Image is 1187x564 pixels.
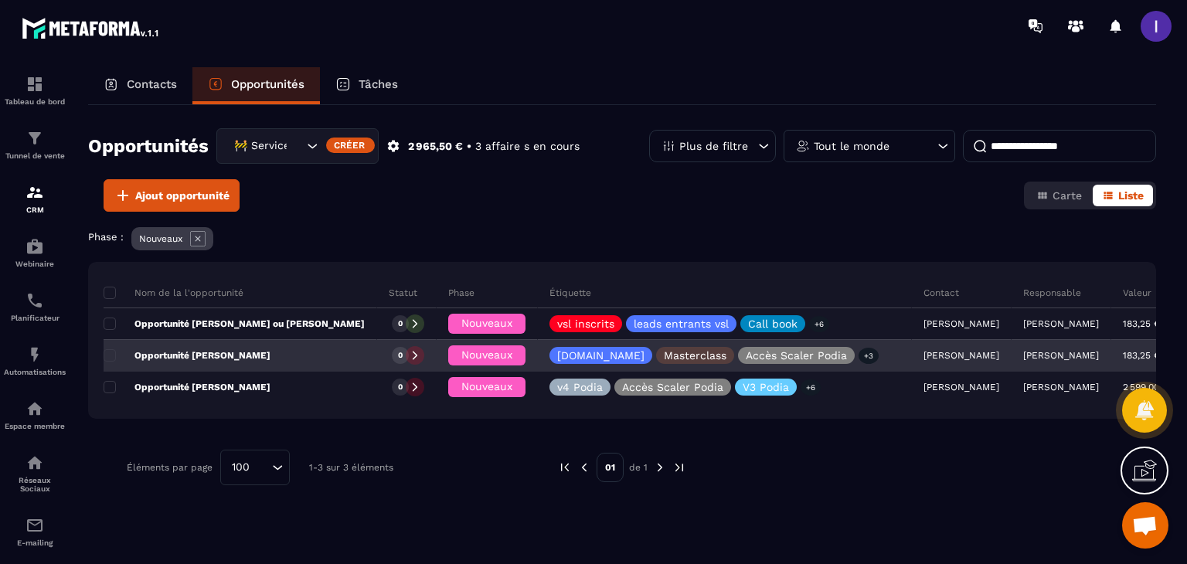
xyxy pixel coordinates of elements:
img: next [653,460,667,474]
span: Nouveaux [461,317,512,329]
p: Phase [448,287,474,299]
a: Contacts [88,67,192,104]
p: • [467,139,471,154]
img: social-network [26,454,44,472]
img: automations [26,237,44,256]
input: Search for option [255,459,268,476]
a: formationformationCRM [4,172,66,226]
img: logo [22,14,161,42]
p: 3 affaire s en cours [475,139,580,154]
button: Liste [1093,185,1153,206]
p: 0 [398,318,403,329]
p: [PERSON_NAME] [1023,318,1099,329]
span: Nouveaux [461,348,512,361]
p: v4 Podia [557,382,603,392]
div: Créer [326,138,375,153]
p: de 1 [629,461,648,474]
img: formation [26,75,44,93]
p: leads entrants vsl [634,318,729,329]
p: 1-3 sur 3 éléments [309,462,393,473]
button: Ajout opportunité [104,179,240,212]
span: Ajout opportunité [135,188,230,203]
a: emailemailE-mailing [4,505,66,559]
div: Search for option [220,450,290,485]
img: formation [26,129,44,148]
button: Carte [1027,185,1091,206]
p: Espace membre [4,422,66,430]
a: social-networksocial-networkRéseaux Sociaux [4,442,66,505]
img: automations [26,345,44,364]
p: 01 [597,453,624,482]
img: next [672,460,686,474]
p: Tout le monde [814,141,889,151]
p: Nouveaux [139,233,182,244]
p: Planificateur [4,314,66,322]
div: Search for option [216,128,379,164]
p: Étiquette [549,287,591,299]
p: [DOMAIN_NAME] [557,350,645,361]
img: formation [26,183,44,202]
a: automationsautomationsAutomatisations [4,334,66,388]
input: Search for option [287,138,303,155]
p: +6 [809,316,829,332]
p: E-mailing [4,539,66,547]
p: Tableau de bord [4,97,66,106]
p: Contact [923,287,959,299]
p: Responsable [1023,287,1081,299]
p: Accès Scaler Podia [746,350,847,361]
p: 183,25 € [1123,350,1160,361]
p: Opportunité [PERSON_NAME] ou [PERSON_NAME] [104,318,365,330]
p: Accès Scaler Podia [622,382,723,392]
p: Call book [748,318,798,329]
p: Réseaux Sociaux [4,476,66,493]
img: prev [577,460,591,474]
p: CRM [4,206,66,214]
a: Tâches [320,67,413,104]
img: email [26,516,44,535]
p: Automatisations [4,368,66,376]
p: Tâches [359,77,398,91]
p: vsl inscrits [557,318,614,329]
a: schedulerschedulerPlanificateur [4,280,66,334]
p: +6 [801,379,821,396]
p: Webinaire [4,260,66,268]
span: 100 [226,459,255,476]
p: +3 [859,348,879,364]
span: Liste [1118,189,1144,202]
p: [PERSON_NAME] [1023,382,1099,392]
p: Masterclass [664,350,726,361]
p: Statut [389,287,417,299]
p: Contacts [127,77,177,91]
a: automationsautomationsWebinaire [4,226,66,280]
p: Tunnel de vente [4,151,66,160]
p: 183,25 € [1123,318,1160,329]
p: Opportunité [PERSON_NAME] [104,381,270,393]
h2: Opportunités [88,131,209,161]
p: [PERSON_NAME] [1023,350,1099,361]
p: 0 [398,350,403,361]
a: Opportunités [192,67,320,104]
img: prev [558,460,572,474]
span: Nouveaux [461,380,512,392]
p: Valeur [1123,287,1151,299]
span: 🚧 Service Client [230,138,287,155]
p: 0 [398,382,403,392]
p: Nom de la l'opportunité [104,287,243,299]
a: automationsautomationsEspace membre [4,388,66,442]
p: V3 Podia [743,382,789,392]
p: Éléments par page [127,462,213,473]
a: formationformationTunnel de vente [4,117,66,172]
p: Opportunité [PERSON_NAME] [104,349,270,362]
p: Opportunités [231,77,304,91]
p: 2 965,50 € [408,139,463,154]
a: formationformationTableau de bord [4,63,66,117]
span: Carte [1053,189,1082,202]
a: Ouvrir le chat [1122,502,1168,549]
img: scheduler [26,291,44,310]
p: Phase : [88,231,124,243]
p: Plus de filtre [679,141,748,151]
img: automations [26,399,44,418]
